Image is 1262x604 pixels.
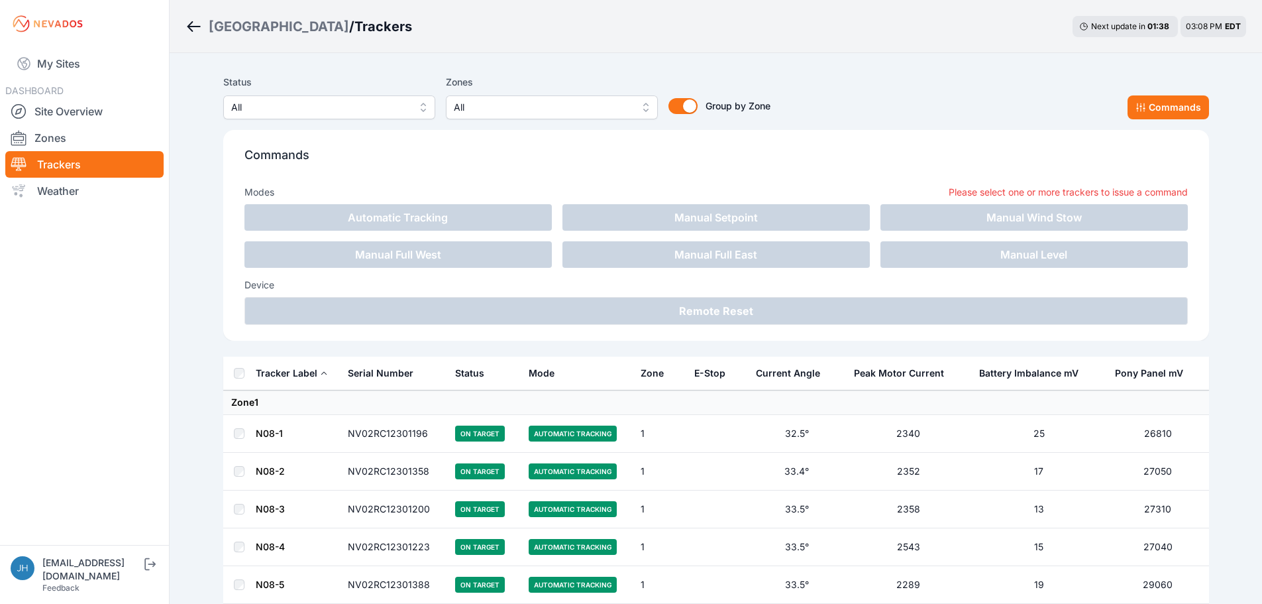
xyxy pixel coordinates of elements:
[455,539,505,555] span: On Target
[256,579,284,590] a: N08-5
[1115,357,1194,389] button: Pony Panel mV
[340,528,448,566] td: NV02RC12301223
[562,241,870,268] button: Manual Full East
[971,453,1106,491] td: 17
[455,367,484,380] div: Status
[209,17,349,36] a: [GEOGRAPHIC_DATA]
[979,357,1089,389] button: Battery Imbalance mV
[748,491,845,528] td: 33.5°
[748,453,845,491] td: 33.4°
[256,428,283,439] a: N08-1
[641,367,664,380] div: Zone
[11,556,34,580] img: jhaberkorn@invenergy.com
[5,125,164,151] a: Zones
[846,491,971,528] td: 2358
[880,204,1188,231] button: Manual Wind Stow
[5,178,164,204] a: Weather
[223,74,435,90] label: Status
[562,204,870,231] button: Manual Setpoint
[256,367,317,380] div: Tracker Label
[256,465,285,477] a: N08-2
[244,297,1188,325] button: Remote Reset
[633,453,686,491] td: 1
[633,566,686,604] td: 1
[694,367,725,380] div: E-Stop
[42,583,79,593] a: Feedback
[340,491,448,528] td: NV02RC12301200
[244,146,1188,175] p: Commands
[455,463,505,479] span: On Target
[1091,21,1145,31] span: Next update in
[706,100,770,111] span: Group by Zone
[1115,367,1183,380] div: Pony Panel mV
[846,415,971,453] td: 2340
[529,463,617,479] span: Automatic Tracking
[354,17,412,36] h3: Trackers
[529,357,565,389] button: Mode
[340,415,448,453] td: NV02RC12301196
[633,491,686,528] td: 1
[1225,21,1241,31] span: EDT
[455,577,505,593] span: On Target
[529,426,617,442] span: Automatic Tracking
[756,367,820,380] div: Current Angle
[256,541,285,552] a: N08-4
[1107,566,1209,604] td: 29060
[748,566,845,604] td: 33.5°
[1147,21,1171,32] div: 01 : 38
[454,99,631,115] span: All
[529,539,617,555] span: Automatic Tracking
[11,13,85,34] img: Nevados
[244,278,1188,292] h3: Device
[971,491,1106,528] td: 13
[223,95,435,119] button: All
[949,186,1188,199] p: Please select one or more trackers to issue a command
[5,48,164,80] a: My Sites
[1186,21,1222,31] span: 03:08 PM
[455,501,505,517] span: On Target
[694,357,736,389] button: E-Stop
[846,453,971,491] td: 2352
[348,367,413,380] div: Serial Number
[256,357,328,389] button: Tracker Label
[446,74,658,90] label: Zones
[1107,528,1209,566] td: 27040
[633,528,686,566] td: 1
[641,357,674,389] button: Zone
[446,95,658,119] button: All
[5,151,164,178] a: Trackers
[349,17,354,36] span: /
[971,415,1106,453] td: 25
[979,367,1078,380] div: Battery Imbalance mV
[529,367,554,380] div: Mode
[846,566,971,604] td: 2289
[971,566,1106,604] td: 19
[455,426,505,442] span: On Target
[846,528,971,566] td: 2543
[1107,453,1209,491] td: 27050
[5,85,64,96] span: DASHBOARD
[340,566,448,604] td: NV02RC12301388
[340,453,448,491] td: NV02RC12301358
[5,98,164,125] a: Site Overview
[971,528,1106,566] td: 15
[42,556,142,583] div: [EMAIL_ADDRESS][DOMAIN_NAME]
[1128,95,1209,119] button: Commands
[231,99,409,115] span: All
[256,503,285,514] a: N08-3
[1107,415,1209,453] td: 26810
[748,528,845,566] td: 33.5°
[244,186,274,199] h3: Modes
[244,241,552,268] button: Manual Full West
[633,415,686,453] td: 1
[529,577,617,593] span: Automatic Tracking
[748,415,845,453] td: 32.5°
[880,241,1188,268] button: Manual Level
[223,391,1209,415] td: Zone 1
[529,501,617,517] span: Automatic Tracking
[244,204,552,231] button: Automatic Tracking
[854,357,955,389] button: Peak Motor Current
[455,357,495,389] button: Status
[185,9,412,44] nav: Breadcrumb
